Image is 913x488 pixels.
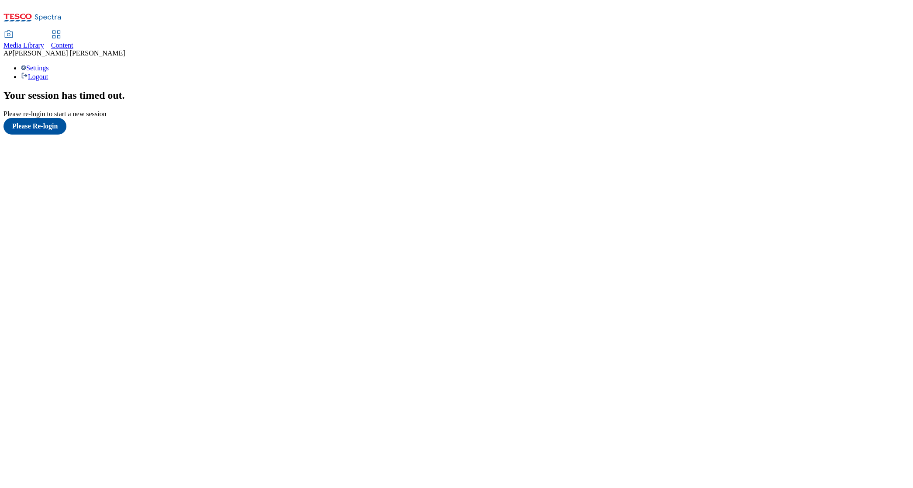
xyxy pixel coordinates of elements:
[3,31,44,49] a: Media Library
[3,110,910,118] div: Please re-login to start a new session
[51,31,73,49] a: Content
[3,49,12,57] span: AP
[122,90,125,101] span: .
[3,118,66,135] button: Please Re-login
[21,64,49,72] a: Settings
[3,90,910,101] h2: Your session has timed out
[3,118,910,135] a: Please Re-login
[51,42,73,49] span: Content
[21,73,48,80] a: Logout
[3,42,44,49] span: Media Library
[12,49,125,57] span: [PERSON_NAME] [PERSON_NAME]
